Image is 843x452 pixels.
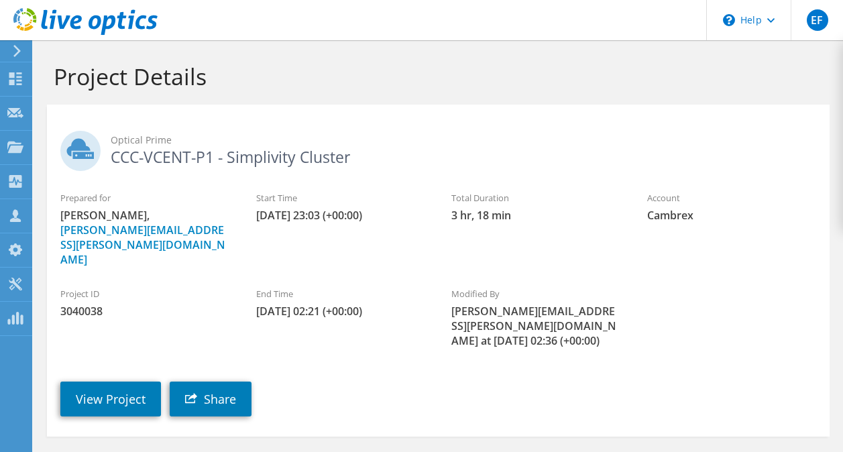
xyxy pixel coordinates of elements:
[60,287,229,300] label: Project ID
[60,191,229,205] label: Prepared for
[256,304,425,319] span: [DATE] 02:21 (+00:00)
[60,382,161,416] a: View Project
[60,223,225,267] a: [PERSON_NAME][EMAIL_ADDRESS][PERSON_NAME][DOMAIN_NAME]
[807,9,828,31] span: EF
[647,191,816,205] label: Account
[451,208,620,223] span: 3 hr, 18 min
[451,191,620,205] label: Total Duration
[256,191,425,205] label: Start Time
[60,131,816,164] h2: CCC-VCENT-P1 - Simplivity Cluster
[170,382,251,416] a: Share
[451,304,620,348] span: [PERSON_NAME][EMAIL_ADDRESS][PERSON_NAME][DOMAIN_NAME] at [DATE] 02:36 (+00:00)
[256,208,425,223] span: [DATE] 23:03 (+00:00)
[60,208,229,267] span: [PERSON_NAME],
[647,208,816,223] span: Cambrex
[111,133,816,148] span: Optical Prime
[60,304,229,319] span: 3040038
[256,287,425,300] label: End Time
[54,62,816,91] h1: Project Details
[451,287,620,300] label: Modified By
[723,14,735,26] svg: \n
